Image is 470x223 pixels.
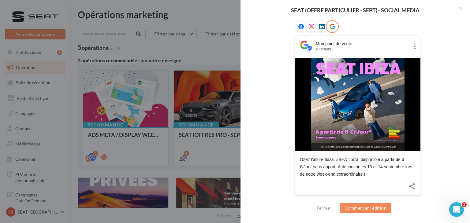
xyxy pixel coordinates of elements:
[314,204,334,212] button: Fermer
[449,202,464,217] iframe: Intercom live chat
[295,197,421,205] div: La prévisualisation est non-contractuelle
[316,47,409,52] div: à l'instant
[250,7,460,13] div: SEAT (OFFRE PARTICULIER - SEPT) - SOCIAL MEDIA
[462,202,467,207] span: 1
[316,41,409,47] div: Mon point de vente
[340,203,391,213] button: Commencer l'édition
[300,156,416,178] div: Osez l’allure Ibiza. #SEATIbiza, disponible à partir de 6 €/Jour sans apport. À découvrir les 13 ...
[311,58,405,151] img: 1_IBIZA loyer 1x1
